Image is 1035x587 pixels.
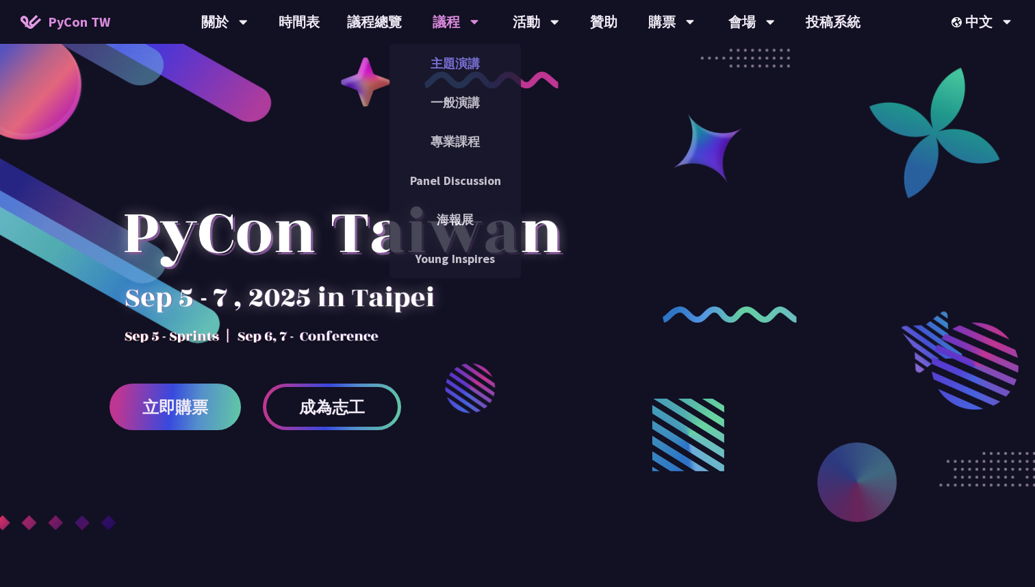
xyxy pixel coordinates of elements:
[951,17,965,27] img: Locale Icon
[389,47,521,79] a: 主題演講
[389,125,521,158] a: 專業課程
[21,15,41,29] img: Home icon of PyCon TW 2025
[110,384,241,430] a: 立即購票
[389,203,521,236] a: 海報展
[389,164,521,197] a: Panel Discussion
[7,5,124,39] a: PyCon TW
[389,242,521,275] a: Young Inspires
[663,306,797,323] img: curly-2.e802c9f.png
[299,399,365,416] span: 成為志工
[48,12,110,32] span: PyCon TW
[142,399,208,416] span: 立即購票
[389,86,521,118] a: 一般演講
[263,384,401,430] a: 成為志工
